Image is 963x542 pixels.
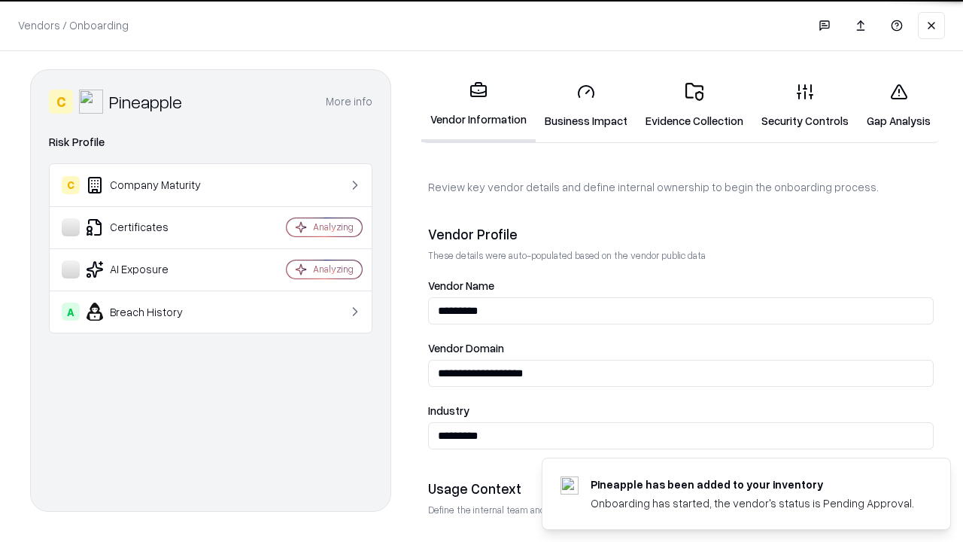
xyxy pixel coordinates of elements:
div: C [49,90,73,114]
div: Breach History [62,303,242,321]
p: These details were auto-populated based on the vendor public data [428,249,934,262]
div: Vendor Profile [428,225,934,243]
div: Company Maturity [62,176,242,194]
label: Industry [428,405,934,416]
div: Certificates [62,218,242,236]
button: More info [326,88,372,115]
div: Usage Context [428,480,934,498]
img: Pineapple [79,90,103,114]
div: Analyzing [313,263,354,276]
div: Analyzing [313,221,354,233]
div: Risk Profile [49,133,372,151]
p: Vendors / Onboarding [18,17,129,33]
a: Business Impact [536,71,636,141]
div: Pineapple [109,90,182,114]
label: Vendor Name [428,280,934,291]
p: Define the internal team and reason for using this vendor. This helps assess business relevance a... [428,504,934,516]
label: Vendor Domain [428,343,934,354]
a: Evidence Collection [636,71,752,141]
div: C [62,176,80,194]
a: Security Controls [752,71,858,141]
div: AI Exposure [62,260,242,279]
div: A [62,303,80,321]
div: Onboarding has started, the vendor's status is Pending Approval. [591,495,914,511]
p: Review key vendor details and define internal ownership to begin the onboarding process. [428,179,934,195]
img: pineappleenergy.com [560,477,579,495]
div: Pineapple has been added to your inventory [591,477,914,492]
a: Gap Analysis [858,71,940,141]
a: Vendor Information [421,69,536,142]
